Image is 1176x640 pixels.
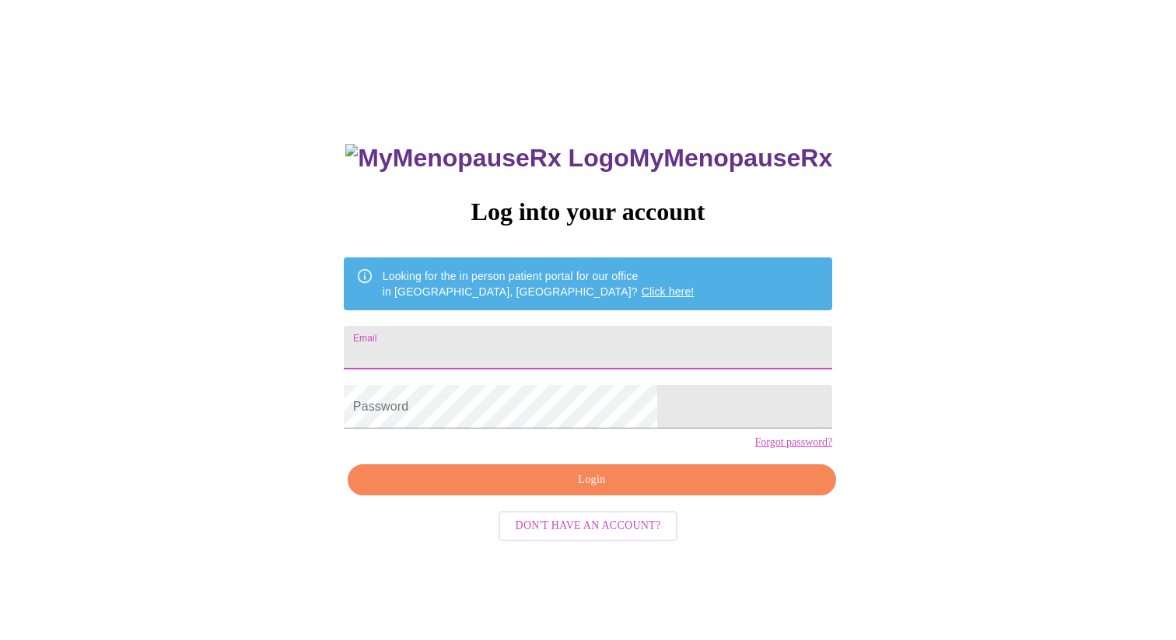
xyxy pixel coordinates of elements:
a: Don't have an account? [495,518,682,531]
span: Don't have an account? [516,516,661,536]
img: MyMenopauseRx Logo [345,144,628,173]
button: Don't have an account? [499,511,678,541]
a: Click here! [642,285,695,298]
div: Looking for the in person patient portal for our office in [GEOGRAPHIC_DATA], [GEOGRAPHIC_DATA]? [383,262,695,306]
span: Login [366,470,818,490]
h3: MyMenopauseRx [345,144,832,173]
h3: Log into your account [344,198,832,226]
a: Forgot password? [754,436,832,449]
button: Login [348,464,836,496]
